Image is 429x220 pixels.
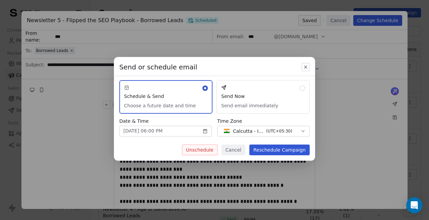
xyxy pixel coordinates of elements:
button: Unschedule [182,145,218,155]
button: Reschedule Campaign [249,145,310,155]
span: Send or schedule email [119,62,197,72]
button: Calcutta - IST(UTC+05:30) [217,126,310,136]
span: [DATE] 06:00 PM [123,127,163,134]
button: [DATE] 06:00 PM [119,126,212,136]
button: Cancel [222,145,245,155]
span: Date & Time [119,118,212,124]
span: Time Zone [217,118,310,124]
span: Calcutta - IST [233,128,263,134]
span: ( UTC+05:30 ) [266,128,292,134]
